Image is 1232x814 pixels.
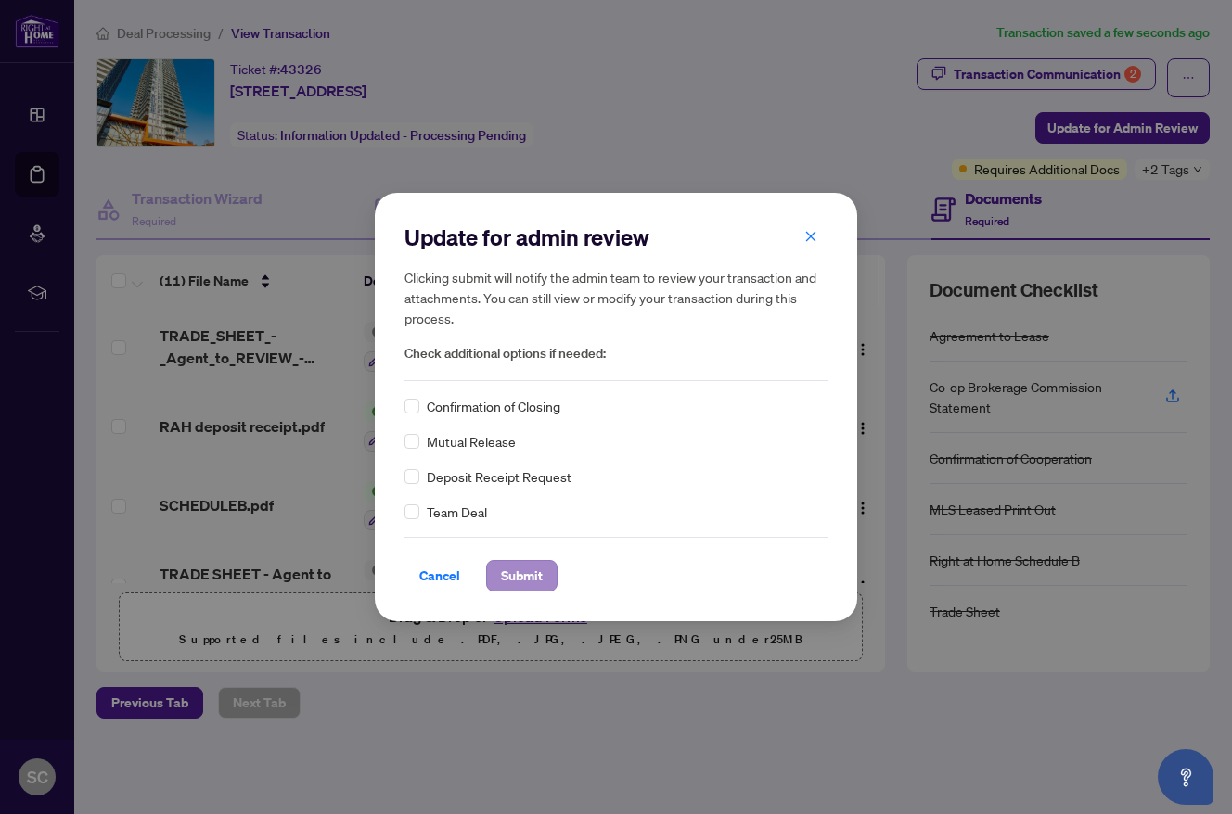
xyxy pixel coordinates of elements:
span: Deposit Receipt Request [427,466,571,487]
span: Mutual Release [427,431,516,452]
span: Check additional options if needed: [404,343,828,364]
h2: Update for admin review [404,223,828,252]
button: Submit [486,560,558,591]
button: Cancel [404,560,475,591]
span: close [804,230,817,243]
h5: Clicking submit will notify the admin team to review your transaction and attachments. You can st... [404,267,828,328]
span: Submit [501,561,543,591]
span: Confirmation of Closing [427,396,560,416]
span: Team Deal [427,502,487,522]
button: Open asap [1158,749,1213,805]
span: Cancel [419,561,460,591]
